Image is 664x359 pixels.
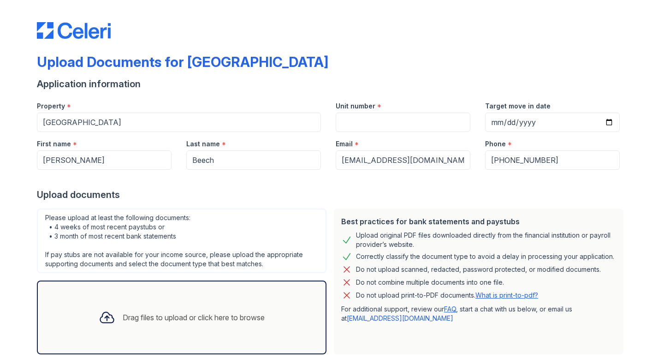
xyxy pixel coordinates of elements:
[37,102,65,111] label: Property
[485,139,506,149] label: Phone
[336,102,375,111] label: Unit number
[341,216,616,227] div: Best practices for bank statements and paystubs
[37,209,326,273] div: Please upload at least the following documents: • 4 weeks of most recent paystubs or • 3 month of...
[341,305,616,323] p: For additional support, review our , start a chat with us below, or email us at
[347,314,453,322] a: [EMAIL_ADDRESS][DOMAIN_NAME]
[37,54,328,70] div: Upload Documents for [GEOGRAPHIC_DATA]
[37,78,627,90] div: Application information
[444,305,456,313] a: FAQ
[356,291,538,300] p: Do not upload print-to-PDF documents.
[475,291,538,299] a: What is print-to-pdf?
[37,22,111,39] img: CE_Logo_Blue-a8612792a0a2168367f1c8372b55b34899dd931a85d93a1a3d3e32e68fde9ad4.png
[186,139,220,149] label: Last name
[123,312,265,323] div: Drag files to upload or click here to browse
[37,188,627,201] div: Upload documents
[356,277,504,288] div: Do not combine multiple documents into one file.
[356,231,616,249] div: Upload original PDF files downloaded directly from the financial institution or payroll provider’...
[336,139,353,149] label: Email
[356,251,614,262] div: Correctly classify the document type to avoid a delay in processing your application.
[356,264,601,275] div: Do not upload scanned, redacted, password protected, or modified documents.
[485,102,551,111] label: Target move in date
[37,139,71,149] label: First name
